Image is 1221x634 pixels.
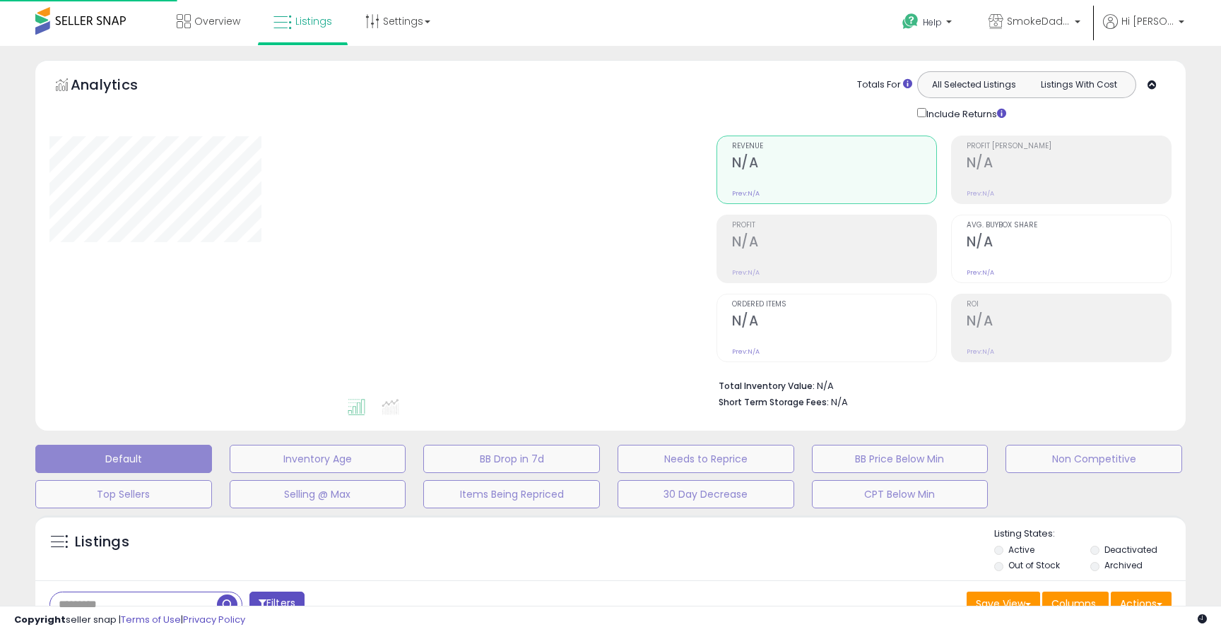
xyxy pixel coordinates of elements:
a: Hi [PERSON_NAME] [1103,14,1184,46]
small: Prev: N/A [732,347,760,356]
button: BB Price Below Min [812,445,989,473]
span: Help [923,16,942,28]
span: Listings [295,14,332,28]
h2: N/A [732,155,936,174]
small: Prev: N/A [732,189,760,198]
small: Prev: N/A [732,268,760,277]
h5: Analytics [71,75,165,98]
button: Needs to Reprice [618,445,794,473]
h2: N/A [967,313,1171,332]
div: Totals For [857,78,912,92]
span: Avg. Buybox Share [967,222,1171,229]
a: Help [891,2,966,46]
button: Listings With Cost [1026,76,1131,94]
div: Include Returns [907,105,1023,121]
span: Ordered Items [732,301,936,309]
button: CPT Below Min [812,480,989,508]
h2: N/A [967,155,1171,174]
span: Hi [PERSON_NAME] [1121,14,1174,28]
span: Profit [732,222,936,229]
div: seller snap | | [14,614,245,627]
b: Short Term Storage Fees: [719,396,829,408]
span: Profit [PERSON_NAME] [967,143,1171,150]
i: Get Help [902,13,919,30]
button: Inventory Age [230,445,406,473]
h2: N/A [732,234,936,253]
h2: N/A [732,313,936,332]
span: ROI [967,301,1171,309]
button: All Selected Listings [921,76,1027,94]
b: Total Inventory Value: [719,380,815,392]
button: Selling @ Max [230,480,406,508]
small: Prev: N/A [967,347,994,356]
button: Items Being Repriced [423,480,600,508]
span: Revenue [732,143,936,150]
button: Non Competitive [1005,445,1182,473]
span: Overview [194,14,240,28]
button: Default [35,445,212,473]
span: N/A [831,395,848,409]
button: 30 Day Decrease [618,480,794,508]
button: BB Drop in 7d [423,445,600,473]
button: Top Sellers [35,480,212,508]
span: SmokeDaddy LLC [1007,14,1070,28]
small: Prev: N/A [967,189,994,198]
h2: N/A [967,234,1171,253]
small: Prev: N/A [967,268,994,277]
li: N/A [719,376,1161,393]
strong: Copyright [14,613,66,626]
